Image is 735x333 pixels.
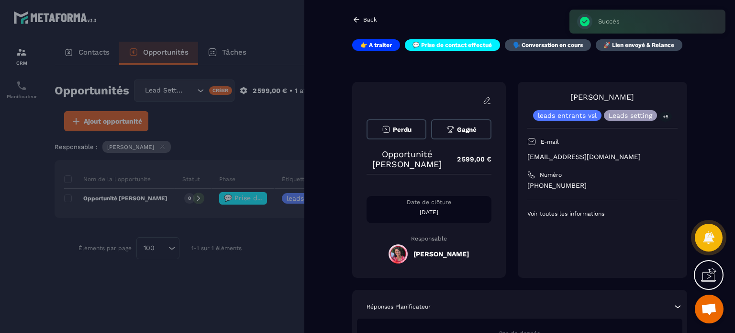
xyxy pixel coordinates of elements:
p: E-mail [541,138,559,146]
p: 🗣️ Conversation en cours [513,41,583,49]
p: Back [363,16,377,23]
p: 💬 Prise de contact effectué [412,41,492,49]
span: Perdu [393,126,412,133]
div: Ouvrir le chat [695,295,724,323]
p: 👉 A traiter [360,41,392,49]
p: [EMAIL_ADDRESS][DOMAIN_NAME] [527,152,678,161]
button: Gagné [431,119,491,139]
h5: [PERSON_NAME] [413,250,469,258]
p: Voir toutes les informations [527,210,678,218]
p: [DATE] [367,208,491,216]
a: [PERSON_NAME] [570,92,634,102]
p: leads entrants vsl [538,112,597,119]
p: [PHONE_NUMBER] [527,181,678,190]
p: Opportunité [PERSON_NAME] [367,149,447,169]
span: Gagné [457,126,477,133]
button: Perdu [367,119,426,139]
p: Numéro [540,171,562,179]
p: Responsable [367,235,491,242]
p: 🚀 Lien envoyé & Relance [603,41,674,49]
p: Réponses Planificateur [367,303,431,310]
p: Date de clôture [367,198,491,206]
p: +5 [659,112,672,122]
p: Leads setting [609,112,652,119]
p: 2 599,00 € [447,150,491,169]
